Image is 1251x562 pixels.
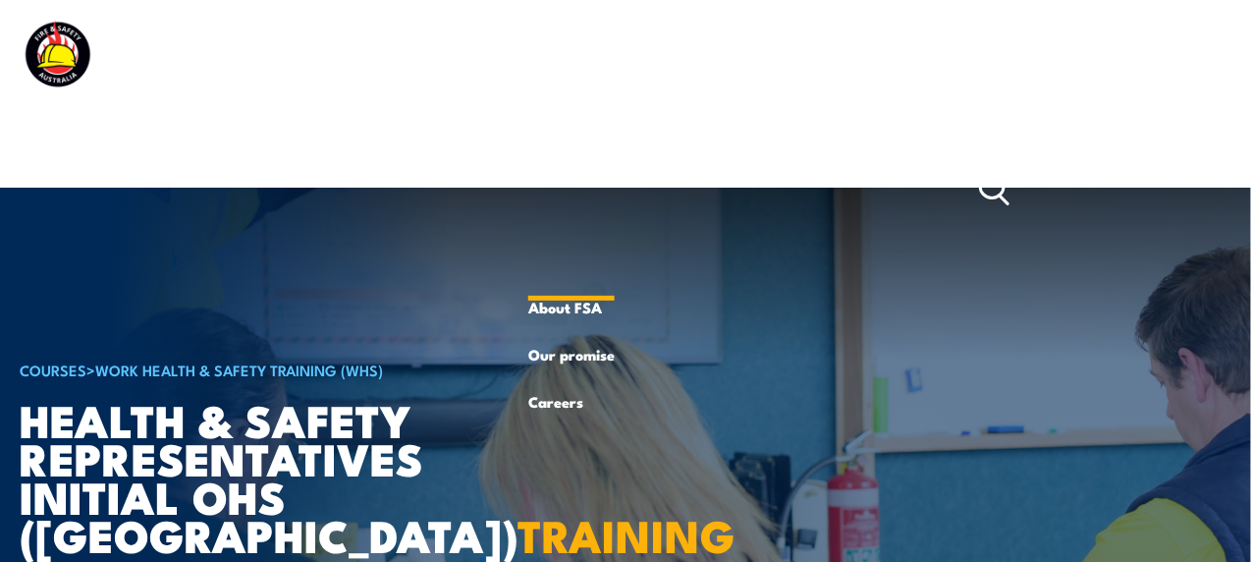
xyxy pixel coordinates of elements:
a: Our promise [528,331,615,378]
a: COURSES [20,359,86,380]
a: Learner Portal [739,95,840,284]
a: News [658,95,696,284]
a: Work Health & Safety Training (WHS) [95,359,383,380]
a: Contact [883,95,937,284]
a: Courses [20,95,75,284]
a: Careers [528,378,615,425]
h6: > [20,358,505,381]
h1: Health & Safety Representatives Initial OHS ([GEOGRAPHIC_DATA]) [20,400,505,554]
a: Emergency Response Services [277,95,485,284]
a: About FSA [528,284,615,331]
a: About Us [528,95,615,284]
a: Course Calendar [118,95,234,284]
